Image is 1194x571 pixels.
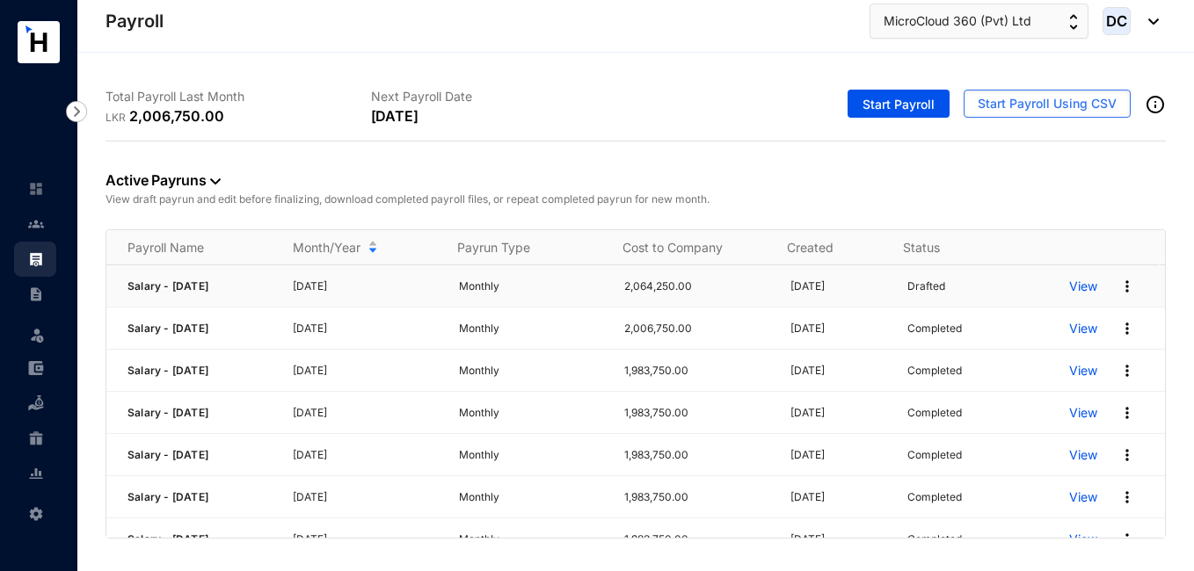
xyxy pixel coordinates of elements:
a: View [1069,488,1097,506]
a: View [1069,446,1097,464]
p: Next Payroll Date [371,88,637,105]
img: more.27664ee4a8faa814348e188645a3c1fc.svg [1118,531,1136,548]
p: Completed [907,320,962,337]
span: Month/Year [293,239,360,257]
th: Created [766,230,882,265]
span: DC [1106,14,1127,29]
p: 2,064,250.00 [624,278,768,295]
li: Home [14,171,56,206]
button: Start Payroll [848,90,950,118]
a: View [1069,531,1097,548]
p: Monthly [459,278,603,295]
p: Monthly [459,362,603,379]
p: Completed [907,488,962,506]
p: 1,983,750.00 [624,531,768,548]
p: Completed [907,362,962,379]
th: Payroll Name [106,230,272,265]
p: [DATE] [293,446,437,464]
th: Payrun Type [436,230,601,265]
p: 1,983,750.00 [624,446,768,464]
span: Salary - [DATE] [127,448,208,461]
p: Payroll [106,9,164,33]
p: 1,983,750.00 [624,362,768,379]
li: Contracts [14,277,56,312]
p: Completed [907,446,962,464]
button: Start Payroll Using CSV [964,90,1131,118]
p: [DATE] [293,531,437,548]
img: more.27664ee4a8faa814348e188645a3c1fc.svg [1118,320,1136,337]
img: report-unselected.e6a6b4230fc7da01f883.svg [28,466,44,481]
span: Salary - [DATE] [127,532,208,546]
li: Expenses [14,351,56,386]
span: Start Payroll [863,96,935,113]
p: 1,983,750.00 [624,488,768,506]
span: Salary - [DATE] [127,322,208,335]
li: Loan [14,386,56,421]
p: LKR [106,109,129,126]
img: dropdown-black.8e83cc76930a90b1a4fdb6d089b7bf3a.svg [1139,18,1159,25]
img: people-unselected.118708e94b43a90eceab.svg [28,216,44,232]
img: nav-icon-right.af6afadce00d159da59955279c43614e.svg [66,101,87,122]
p: Monthly [459,446,603,464]
p: [DATE] [293,278,437,295]
p: Total Payroll Last Month [106,88,371,105]
p: [DATE] [790,278,886,295]
p: [DATE] [293,404,437,422]
p: [DATE] [790,362,886,379]
li: Reports [14,456,56,491]
a: View [1069,362,1097,379]
img: more.27664ee4a8faa814348e188645a3c1fc.svg [1118,446,1136,464]
li: Contacts [14,206,56,242]
span: Salary - [DATE] [127,490,208,503]
img: gratuity-unselected.a8c340787eea3cf492d7.svg [28,430,44,446]
span: Start Payroll Using CSV [978,95,1117,112]
a: View [1069,278,1097,295]
span: Salary - [DATE] [127,279,208,293]
img: loan-unselected.d74d20a04637f2d15ab5.svg [28,395,44,411]
img: settings-unselected.1febfda315e6e19643a1.svg [28,506,44,522]
p: 2,006,750.00 [129,105,224,126]
th: Cost to Company [601,230,767,265]
p: [DATE] [790,531,886,548]
img: more.27664ee4a8faa814348e188645a3c1fc.svg [1118,278,1136,295]
img: more.27664ee4a8faa814348e188645a3c1fc.svg [1118,362,1136,379]
p: Monthly [459,488,603,506]
th: Status [882,230,1043,265]
span: MicroCloud 360 (Pvt) Ltd [884,11,1031,31]
a: View [1069,404,1097,422]
li: Payroll [14,242,56,277]
p: [DATE] [293,362,437,379]
p: 1,983,750.00 [624,404,768,422]
img: info-outined.c2a0bb1115a2853c7f4cb4062ec879bc.svg [1145,94,1166,115]
img: home-unselected.a29eae3204392db15eaf.svg [28,181,44,197]
p: [DATE] [790,404,886,422]
img: dropdown-black.8e83cc76930a90b1a4fdb6d089b7bf3a.svg [210,178,221,184]
li: Gratuity [14,421,56,456]
p: [DATE] [293,488,437,506]
img: expense-unselected.2edcf0507c847f3e9e96.svg [28,360,44,376]
span: Salary - [DATE] [127,364,208,377]
p: [DATE] [790,488,886,506]
img: payroll.289672236c54bbec4828.svg [28,251,44,267]
p: View draft payrun and edit before finalizing, download completed payroll files, or repeat complet... [106,191,1166,208]
img: more.27664ee4a8faa814348e188645a3c1fc.svg [1118,488,1136,506]
img: contract-unselected.99e2b2107c0a7dd48938.svg [28,286,44,302]
p: Drafted [907,278,945,295]
img: up-down-arrow.74152d26bf9780fbf563ca9c90304185.svg [1069,14,1078,30]
p: Completed [907,404,962,422]
a: View [1069,320,1097,337]
p: [DATE] [371,105,419,126]
p: Completed [907,531,962,548]
a: Active Payruns [106,171,221,189]
span: Salary - [DATE] [127,406,208,419]
img: more.27664ee4a8faa814348e188645a3c1fc.svg [1118,404,1136,422]
p: [DATE] [790,320,886,337]
p: 2,006,750.00 [624,320,768,337]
